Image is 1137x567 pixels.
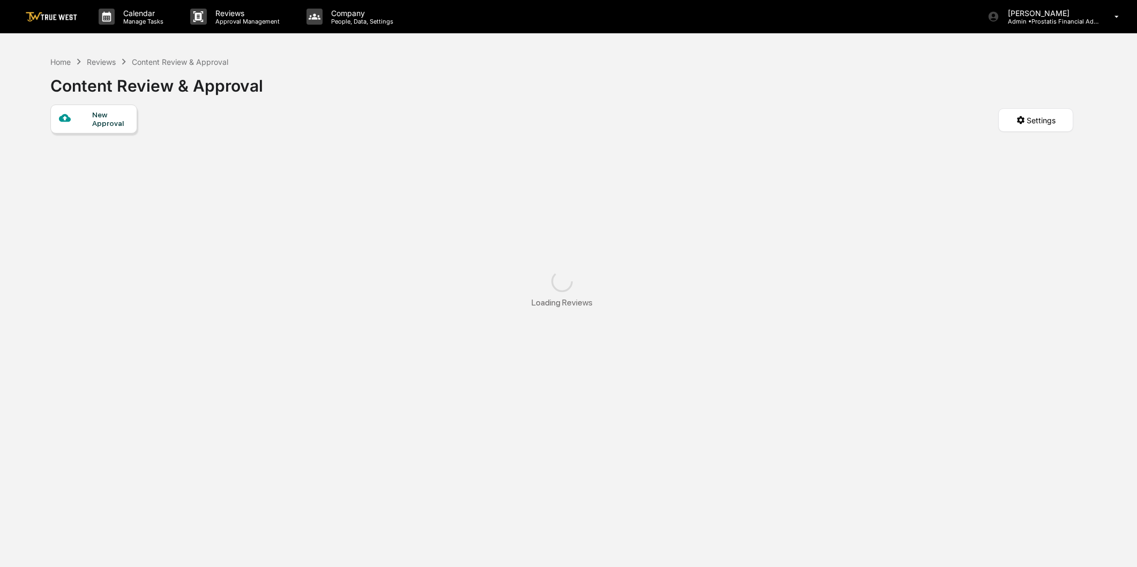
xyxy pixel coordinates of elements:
[1103,532,1132,561] iframe: Open customer support
[999,18,1099,25] p: Admin • Prostatis Financial Advisors
[207,18,285,25] p: Approval Management
[999,9,1099,18] p: [PERSON_NAME]
[26,12,77,22] img: logo
[323,18,399,25] p: People, Data, Settings
[92,110,128,128] div: New Approval
[87,57,116,66] div: Reviews
[115,9,169,18] p: Calendar
[532,297,593,308] div: Loading Reviews
[998,108,1073,132] button: Settings
[132,57,228,66] div: Content Review & Approval
[50,57,71,66] div: Home
[207,9,285,18] p: Reviews
[115,18,169,25] p: Manage Tasks
[323,9,399,18] p: Company
[50,68,263,95] div: Content Review & Approval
